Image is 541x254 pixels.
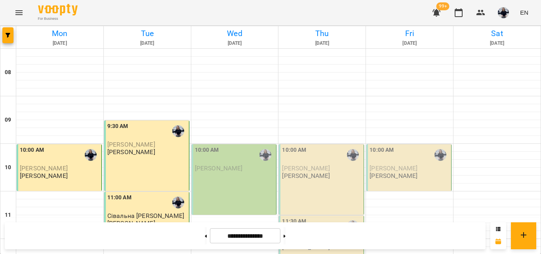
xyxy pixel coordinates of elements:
button: EN [517,5,531,20]
img: Вікторія Мошура [259,149,271,161]
span: For Business [38,16,78,21]
h6: Fri [367,27,452,40]
span: [PERSON_NAME] [107,141,155,148]
span: 99+ [436,2,450,10]
h6: 09 [5,116,11,124]
h6: [DATE] [280,40,364,47]
h6: [DATE] [105,40,190,47]
p: [PERSON_NAME] [370,172,417,179]
img: Вікторія Мошура [172,125,184,137]
img: bed276abe27a029eceb0b2f698d12980.jpg [498,7,509,18]
img: Вікторія Мошура [85,149,97,161]
label: 10:00 AM [195,146,219,155]
p: [PERSON_NAME] [107,149,155,155]
span: EN [520,8,528,17]
h6: Mon [17,27,102,40]
label: 11:00 AM [107,193,131,202]
h6: 10 [5,163,11,172]
img: Вікторія Мошура [434,149,446,161]
label: 9:30 AM [107,122,128,131]
span: [PERSON_NAME] [370,164,417,172]
h6: Thu [280,27,364,40]
img: Вікторія Мошура [172,197,184,208]
img: Voopty Logo [38,4,78,15]
span: [PERSON_NAME] [282,164,330,172]
h6: Tue [105,27,190,40]
span: [PERSON_NAME] [195,164,243,172]
label: 10:00 AM [282,146,306,155]
label: 10:00 AM [370,146,394,155]
label: 10:00 AM [20,146,44,155]
button: Menu [10,3,29,22]
h6: [DATE] [17,40,102,47]
h6: [DATE] [367,40,452,47]
h6: [DATE] [455,40,539,47]
span: [PERSON_NAME] [20,164,68,172]
p: [PERSON_NAME] [20,172,68,179]
p: [PERSON_NAME] [282,172,330,179]
img: Вікторія Мошура [347,149,359,161]
h6: Wed [192,27,277,40]
span: Сівальна [PERSON_NAME] [107,212,184,220]
h6: 08 [5,68,11,77]
h6: 11 [5,211,11,220]
h6: Sat [455,27,539,40]
h6: [DATE] [192,40,277,47]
